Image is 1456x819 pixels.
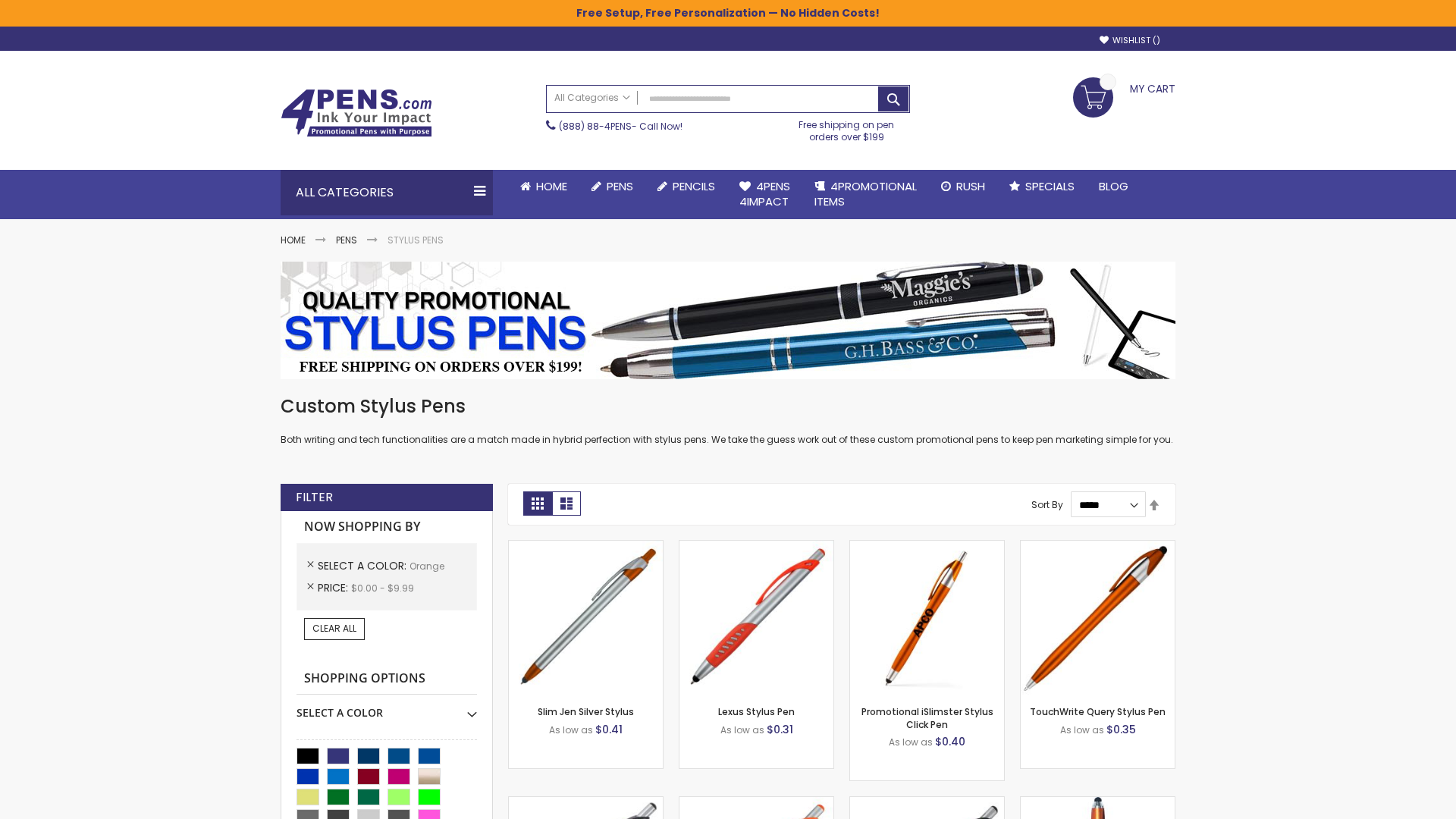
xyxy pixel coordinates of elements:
[508,170,579,203] a: Home
[523,491,552,516] strong: Grid
[814,178,917,209] span: 4PROMOTIONAL ITEMS
[679,540,833,553] a: Lexus Stylus Pen-Orange
[351,582,414,595] span: $0.00 - $9.99
[1021,796,1175,809] a: TouchWrite Command Stylus Pen-Orange
[1106,722,1136,737] span: $0.35
[1060,723,1104,736] span: As low as
[1100,35,1160,46] a: Wishlist
[559,120,682,133] span: - Call Now!
[554,92,630,104] span: All Categories
[281,394,1175,447] div: Both writing and tech functionalities are a match made in hybrid perfection with stylus pens. We ...
[297,695,477,720] div: Select A Color
[1021,541,1175,695] img: TouchWrite Query Stylus Pen-Orange
[739,178,790,209] span: 4Pens 4impact
[509,796,663,809] a: Boston Stylus Pen-Orange
[767,722,793,737] span: $0.31
[409,560,444,573] span: Orange
[1030,705,1166,718] a: TouchWrite Query Stylus Pen
[296,489,333,506] strong: Filter
[304,618,365,639] a: Clear All
[679,796,833,809] a: Boston Silver Stylus Pen-Orange
[956,178,985,194] span: Rush
[318,580,351,595] span: Price
[538,705,634,718] a: Slim Jen Silver Stylus
[1025,178,1075,194] span: Specials
[783,113,911,143] div: Free shipping on pen orders over $199
[509,541,663,695] img: Slim Jen Silver Stylus-Orange
[281,394,1175,419] h1: Custom Stylus Pens
[1087,170,1141,203] a: Blog
[645,170,727,203] a: Pencils
[336,234,357,246] a: Pens
[1021,540,1175,553] a: TouchWrite Query Stylus Pen-Orange
[281,170,493,215] div: All Categories
[861,705,993,730] a: Promotional iSlimster Stylus Click Pen
[850,796,1004,809] a: Lexus Metallic Stylus Pen-Orange
[929,170,997,203] a: Rush
[388,234,444,246] strong: Stylus Pens
[297,511,477,543] strong: Now Shopping by
[850,541,1004,695] img: Promotional iSlimster Stylus Click Pen-Orange
[536,178,567,194] span: Home
[935,734,965,749] span: $0.40
[997,170,1087,203] a: Specials
[318,558,409,573] span: Select A Color
[509,540,663,553] a: Slim Jen Silver Stylus-Orange
[595,722,623,737] span: $0.41
[549,723,593,736] span: As low as
[720,723,764,736] span: As low as
[889,736,933,748] span: As low as
[718,705,795,718] a: Lexus Stylus Pen
[297,663,477,695] strong: Shopping Options
[547,86,638,111] a: All Categories
[850,540,1004,553] a: Promotional iSlimster Stylus Click Pen-Orange
[1031,498,1063,511] label: Sort By
[559,120,632,133] a: (888) 88-4PENS
[281,89,432,137] img: 4Pens Custom Pens and Promotional Products
[673,178,715,194] span: Pencils
[607,178,633,194] span: Pens
[802,170,929,219] a: 4PROMOTIONALITEMS
[281,234,306,246] a: Home
[727,170,802,219] a: 4Pens4impact
[281,262,1175,379] img: Stylus Pens
[579,170,645,203] a: Pens
[312,622,356,635] span: Clear All
[679,541,833,695] img: Lexus Stylus Pen-Orange
[1099,178,1128,194] span: Blog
